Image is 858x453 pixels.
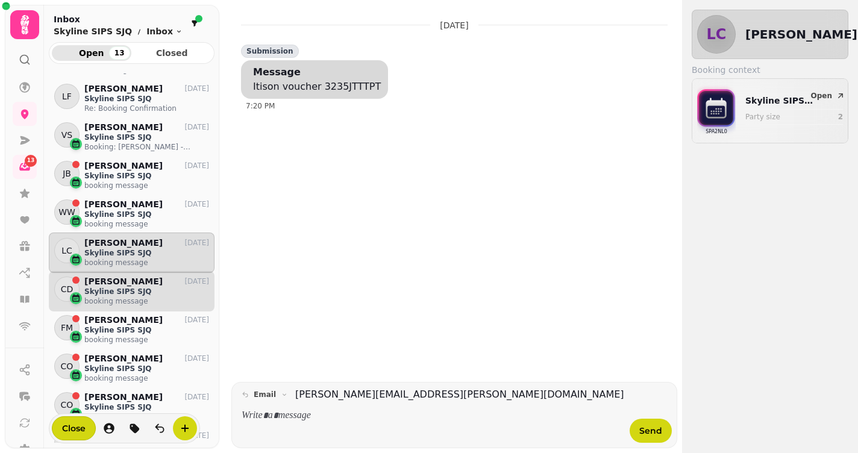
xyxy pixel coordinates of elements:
button: tag-thread [122,416,146,440]
p: [PERSON_NAME] [84,315,163,325]
p: [PERSON_NAME] [84,354,163,364]
div: grid [49,73,214,443]
p: Booking: [PERSON_NAME] - [DATE] 7:30 PM [84,142,209,152]
p: [DATE] [184,161,209,170]
p: Skyline SIPS SJQ [84,364,209,373]
div: 13 [109,46,130,60]
label: Booking context [692,64,848,76]
div: Itison voucher 3235JTTTPT [253,80,381,94]
span: Close [62,424,86,433]
span: VS [61,129,72,141]
button: Inbox [146,25,183,37]
p: [PERSON_NAME] [84,161,163,171]
span: Send [639,426,662,435]
p: [DATE] [184,392,209,402]
p: booking message [84,412,209,422]
p: SPA2NL0 [706,126,727,138]
p: [DATE] [184,276,209,286]
p: [DATE] [184,122,209,132]
button: email [237,387,293,402]
p: Skyline SIPS SJQ [84,248,209,258]
h2: Inbox [54,13,183,25]
p: [PERSON_NAME] [84,199,163,210]
p: Re: Booking Confirmation [84,104,209,113]
button: is-read [148,416,172,440]
p: Skyline SIPS SJQ [84,94,209,104]
button: Closed [133,45,212,61]
p: Party size [745,112,813,122]
div: Submission [241,45,299,58]
span: JB [63,167,71,180]
p: booking message [84,373,209,383]
p: [PERSON_NAME] [84,392,163,402]
p: [DATE] [184,315,209,325]
p: Skyline SIPS SJQ [745,95,813,107]
div: bookings-iconSPA2NL0Skyline SIPS SJQParty size2Open [697,84,843,138]
img: bookings-icon [697,84,736,136]
div: Message [253,65,301,80]
p: [PERSON_NAME] [84,84,163,94]
span: CD [61,283,74,295]
span: Closed [142,49,202,57]
p: [PERSON_NAME] [84,122,163,133]
p: 2 [838,112,843,122]
span: CO [61,360,74,372]
p: Skyline SIPS SJQ [84,325,209,335]
p: Skyline SIPS SJQ [84,210,209,219]
p: Skyline SIPS SJQ [84,287,209,296]
p: booking message [84,335,209,345]
button: Open13 [52,45,131,61]
p: booking message [84,258,209,267]
p: [DATE] [184,199,209,209]
nav: breadcrumb [54,25,183,37]
p: [PERSON_NAME] [84,238,163,248]
p: booking message [84,181,209,190]
div: 7:20 PM [246,101,639,111]
p: Skyline SIPS SJQ [84,171,209,181]
a: [PERSON_NAME][EMAIL_ADDRESS][PERSON_NAME][DOMAIN_NAME] [295,387,624,402]
p: booking message [84,219,209,229]
p: [DATE] [184,238,209,248]
span: LC [61,245,72,257]
button: filter [187,16,202,31]
p: [PERSON_NAME] [84,276,163,287]
p: [DATE] [440,19,468,31]
span: LC [707,27,727,42]
p: [DATE] [184,84,209,93]
p: Skyline SIPS SJQ [84,402,209,412]
button: create-convo [173,416,197,440]
span: LF [62,90,72,102]
span: Open [61,49,122,57]
span: WW [58,206,75,218]
p: [DATE] [184,354,209,363]
span: FM [61,322,73,334]
a: 13 [13,155,37,179]
button: Send [630,419,672,443]
h2: [PERSON_NAME] [745,26,857,43]
span: CO [61,399,74,411]
span: Open [811,92,832,99]
span: 13 [27,157,35,165]
p: Skyline SIPS SJQ [84,133,209,142]
p: booking message [84,296,209,306]
p: Skyline SIPS SJQ [54,25,132,37]
button: Open [806,89,850,103]
button: Close [52,416,96,440]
